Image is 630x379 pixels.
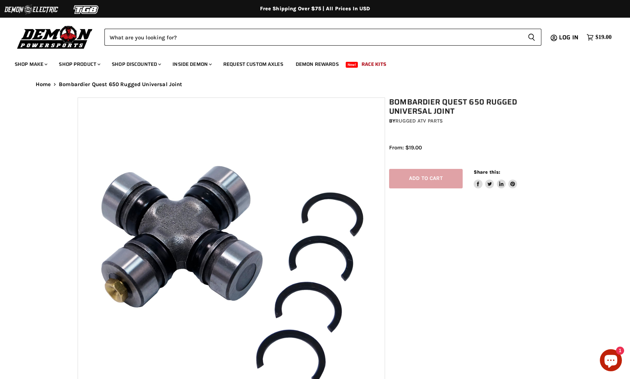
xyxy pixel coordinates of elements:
ul: Main menu [9,54,610,72]
div: Free Shipping Over $75 | All Prices In USD [21,6,609,12]
input: Search [104,29,522,46]
a: Inside Demon [167,57,216,72]
span: Bombardier Quest 650 Rugged Universal Joint [59,81,182,88]
inbox-online-store-chat: Shopify online store chat [598,349,624,373]
span: From: $19.00 [389,144,422,151]
img: TGB Logo 2 [59,3,114,17]
img: Demon Powersports [15,24,95,50]
span: Log in [559,33,579,42]
a: Shop Make [9,57,52,72]
span: Share this: [474,169,500,175]
form: Product [104,29,541,46]
button: Search [522,29,541,46]
h1: Bombardier Quest 650 Rugged Universal Joint [389,98,557,116]
a: Demon Rewards [290,57,344,72]
span: New! [346,62,358,68]
span: $19.00 [595,34,612,41]
nav: Breadcrumbs [21,81,609,88]
a: Race Kits [356,57,392,72]
aside: Share this: [474,169,517,188]
a: $19.00 [583,32,615,43]
a: Rugged ATV Parts [395,118,443,124]
a: Home [36,81,51,88]
img: Demon Electric Logo 2 [4,3,59,17]
a: Shop Product [53,57,105,72]
a: Request Custom Axles [218,57,289,72]
div: by [389,117,557,125]
a: Shop Discounted [106,57,165,72]
a: Log in [556,34,583,41]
